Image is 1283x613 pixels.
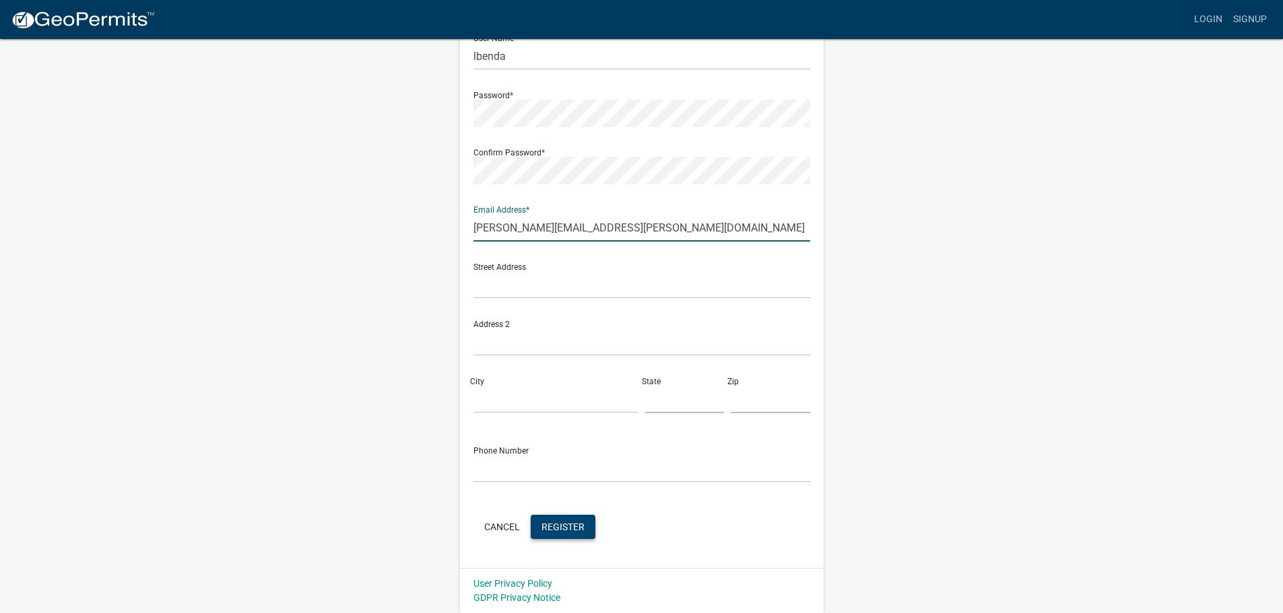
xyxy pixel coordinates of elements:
[473,592,560,603] a: GDPR Privacy Notice
[473,578,552,589] a: User Privacy Policy
[541,521,585,532] span: Register
[531,515,595,539] button: Register
[1189,7,1228,32] a: Login
[1228,7,1272,32] a: Signup
[473,515,531,539] button: Cancel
